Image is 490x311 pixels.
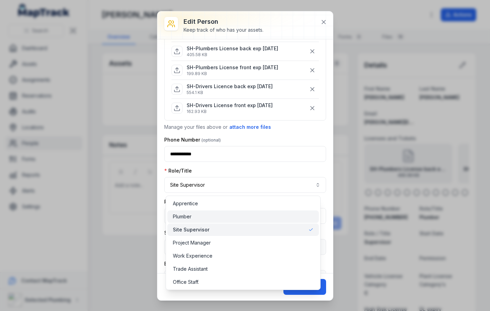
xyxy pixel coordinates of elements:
[173,252,212,259] span: Work Experience
[173,266,208,272] span: Trade Assistant
[173,200,198,207] span: Apprentice
[166,196,321,290] div: Site Supervisor
[164,177,326,193] button: Site Supervisor
[173,226,209,233] span: Site Supervisor
[173,213,191,220] span: Plumber
[173,279,199,286] span: Office Staff.
[173,239,211,246] span: Project Manager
